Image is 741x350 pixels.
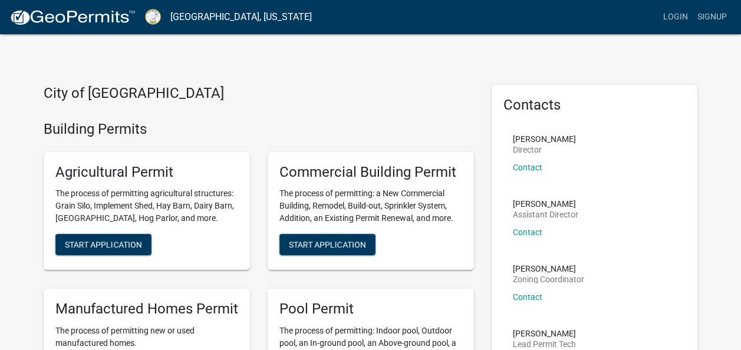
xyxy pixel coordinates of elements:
[65,240,142,249] span: Start Application
[170,7,312,27] a: [GEOGRAPHIC_DATA], [US_STATE]
[44,85,474,102] h4: City of [GEOGRAPHIC_DATA]
[513,340,576,348] p: Lead Permit Tech
[513,163,542,172] a: Contact
[55,301,238,318] h5: Manufactured Homes Permit
[44,121,474,138] h4: Building Permits
[55,187,238,224] p: The process of permitting agricultural structures: Grain Silo, Implement Shed, Hay Barn, Dairy Ba...
[503,97,686,114] h5: Contacts
[513,265,584,273] p: [PERSON_NAME]
[513,275,584,283] p: Zoning Coordinator
[513,292,542,302] a: Contact
[513,200,578,208] p: [PERSON_NAME]
[513,210,578,219] p: Assistant Director
[693,6,732,28] a: Signup
[55,164,238,181] h5: Agricultural Permit
[279,187,462,224] p: The process of permitting: a New Commercial Building, Remodel, Build-out, Sprinkler System, Addit...
[513,227,542,237] a: Contact
[279,301,462,318] h5: Pool Permit
[279,234,376,255] button: Start Application
[55,234,152,255] button: Start Application
[513,329,576,338] p: [PERSON_NAME]
[55,325,238,349] p: The process of permitting new or used manufactured homes.
[658,6,693,28] a: Login
[513,146,576,154] p: Director
[145,9,161,25] img: Putnam County, Georgia
[513,135,576,143] p: [PERSON_NAME]
[279,164,462,181] h5: Commercial Building Permit
[289,240,366,249] span: Start Application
